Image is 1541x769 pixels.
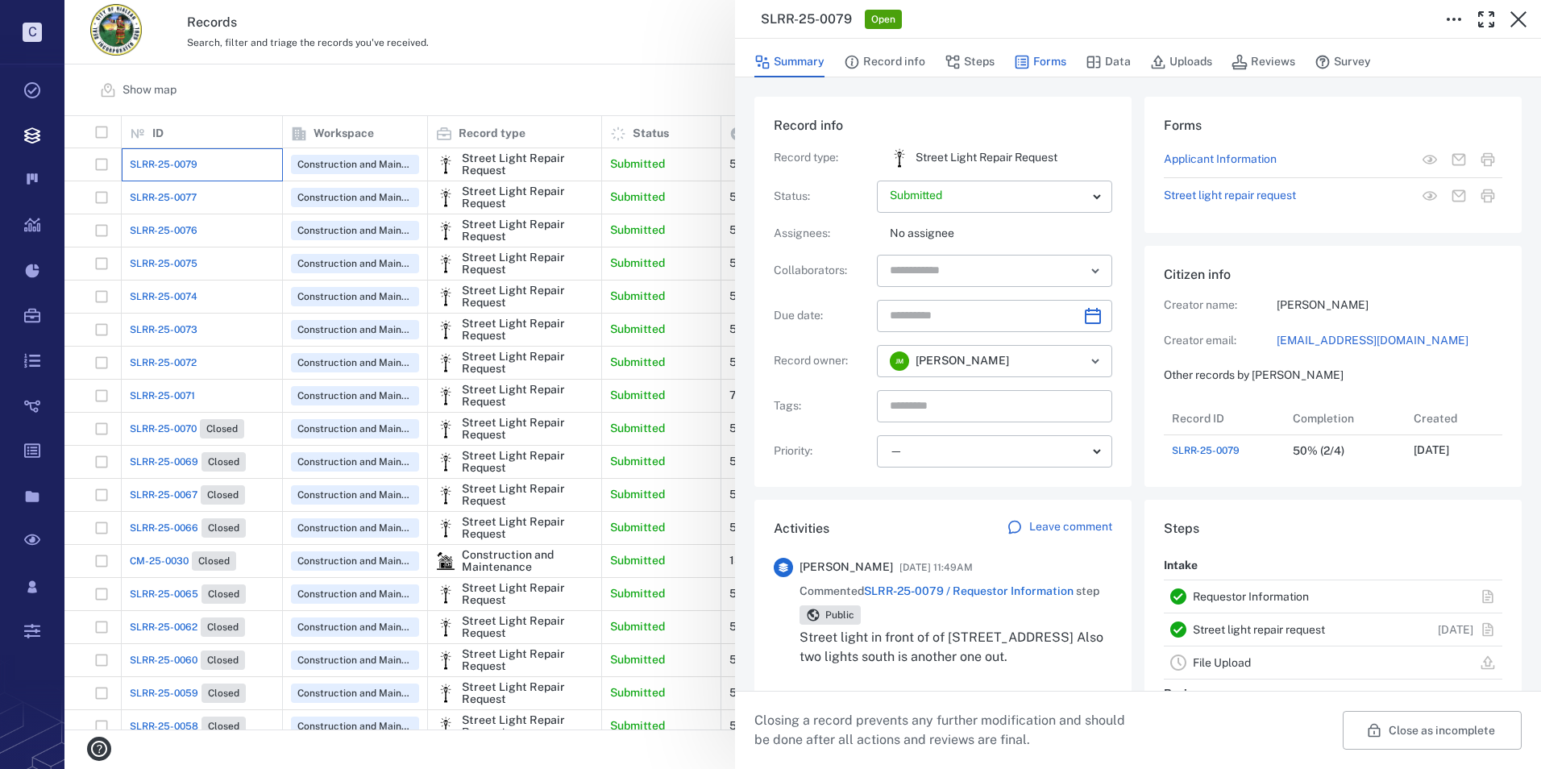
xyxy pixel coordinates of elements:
[1444,181,1473,210] button: Mail form
[1077,300,1109,332] button: Choose date
[1415,145,1444,174] button: View form in the step
[1164,402,1285,434] div: Record ID
[1293,396,1354,441] div: Completion
[1029,519,1112,535] p: Leave comment
[774,308,870,324] p: Due date :
[864,584,1074,597] a: SLRR-25-0079 / Requestor Information
[890,148,909,168] div: Street Light Repair Request
[1014,47,1066,77] button: Forms
[1172,443,1240,458] a: SLRR-25-0079
[754,47,824,77] button: Summary
[822,609,858,622] span: Public
[1343,711,1522,750] button: Close as incomplete
[1414,396,1457,441] div: Created
[1164,368,1502,384] p: Other records by [PERSON_NAME]
[890,442,1086,460] div: —
[774,263,870,279] p: Collaborators :
[890,351,909,371] div: J M
[1172,396,1224,441] div: Record ID
[774,116,1112,135] h6: Record info
[890,148,909,168] img: icon Street Light Repair Request
[1164,297,1277,314] p: Creator name:
[1164,551,1198,580] p: Intake
[1164,333,1277,349] p: Creator email:
[1007,519,1112,538] a: Leave comment
[1438,622,1473,638] p: [DATE]
[761,10,852,29] h3: SLRR-25-0079
[754,711,1138,750] p: Closing a record prevents any further modification and should be done after all actions and revie...
[774,353,870,369] p: Record owner :
[1164,152,1277,168] a: Applicant Information
[1164,265,1502,285] h6: Citizen info
[1164,680,1202,709] p: Review
[1084,350,1107,372] button: Open
[774,150,870,166] p: Record type :
[890,226,1112,242] p: No assignee
[800,628,1112,667] p: Street light in front of of [STREET_ADDRESS] Also two lights south is another one out.
[916,150,1057,166] p: Street Light Repair Request
[1315,47,1371,77] button: Survey
[1086,47,1131,77] button: Data
[1277,297,1502,314] p: [PERSON_NAME]
[1414,443,1449,459] p: [DATE]
[800,584,1099,600] span: Commented step
[1193,623,1325,636] a: Street light repair request
[1285,402,1406,434] div: Completion
[1438,3,1470,35] button: Toggle to Edit Boxes
[945,47,995,77] button: Steps
[754,97,1132,500] div: Record infoRecord type:icon Street Light Repair RequestStreet Light Repair RequestStatus:Assignee...
[1502,3,1535,35] button: Close
[774,443,870,459] p: Priority :
[1470,3,1502,35] button: Toggle Fullscreen
[774,398,870,414] p: Tags :
[774,519,829,538] h6: Activities
[1415,181,1444,210] button: View form in the step
[1473,145,1502,174] button: Print form
[800,559,893,576] span: [PERSON_NAME]
[1444,145,1473,174] button: Mail form
[916,353,1009,369] span: [PERSON_NAME]
[1164,519,1502,538] h6: Steps
[23,23,42,42] p: C
[1473,181,1502,210] button: Print form
[1150,47,1212,77] button: Uploads
[1164,116,1502,135] h6: Forms
[1164,188,1296,204] a: Street light repair request
[899,558,973,577] span: [DATE] 11:49AM
[844,47,925,77] button: Record info
[1406,402,1526,434] div: Created
[1293,445,1344,457] div: 50% (2/4)
[1193,590,1309,603] a: Requestor Information
[868,13,899,27] span: Open
[1277,333,1502,349] a: [EMAIL_ADDRESS][DOMAIN_NAME]
[36,11,69,26] span: Help
[1144,246,1522,500] div: Citizen infoCreator name:[PERSON_NAME]Creator email:[EMAIL_ADDRESS][DOMAIN_NAME]Other records by ...
[890,188,1086,204] p: Submitted
[774,189,870,205] p: Status :
[1193,656,1251,669] a: File Upload
[1084,260,1107,282] button: Open
[1144,97,1522,246] div: FormsApplicant InformationView form in the stepMail formPrint formStreet light repair requestView...
[1232,47,1295,77] button: Reviews
[774,226,870,242] p: Assignees :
